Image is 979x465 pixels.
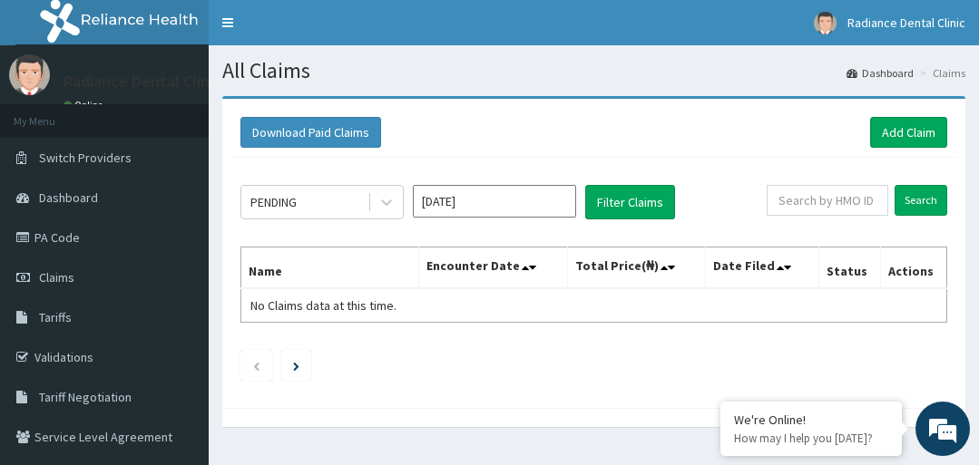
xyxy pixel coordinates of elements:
span: Switch Providers [39,150,132,166]
input: Select Month and Year [413,185,576,218]
p: How may I help you today? [734,431,888,446]
span: No Claims data at this time. [250,297,396,314]
span: Radiance Dental Clinic [847,15,965,31]
th: Actions [880,247,946,289]
img: User Image [9,54,50,95]
a: Dashboard [847,65,914,81]
input: Search [895,185,947,216]
th: Status [819,247,881,289]
button: Download Paid Claims [240,117,381,148]
div: PENDING [250,193,297,211]
th: Total Price(₦) [567,247,705,289]
button: Filter Claims [585,185,675,219]
a: Previous page [252,357,260,373]
span: Tariff Negotiation [39,389,132,405]
img: User Image [814,12,837,34]
input: Search by HMO ID [767,185,888,216]
li: Claims [915,65,965,81]
th: Encounter Date [419,247,568,289]
a: Add Claim [870,117,947,148]
th: Date Filed [705,247,819,289]
p: Radiance Dental Clinic [64,73,221,90]
th: Name [241,247,419,289]
h1: All Claims [222,59,965,82]
span: Tariffs [39,309,72,325]
span: Dashboard [39,189,98,206]
a: Next page [293,357,299,373]
span: Claims [39,269,74,286]
a: Online [64,99,107,111]
div: We're Online! [734,412,888,428]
